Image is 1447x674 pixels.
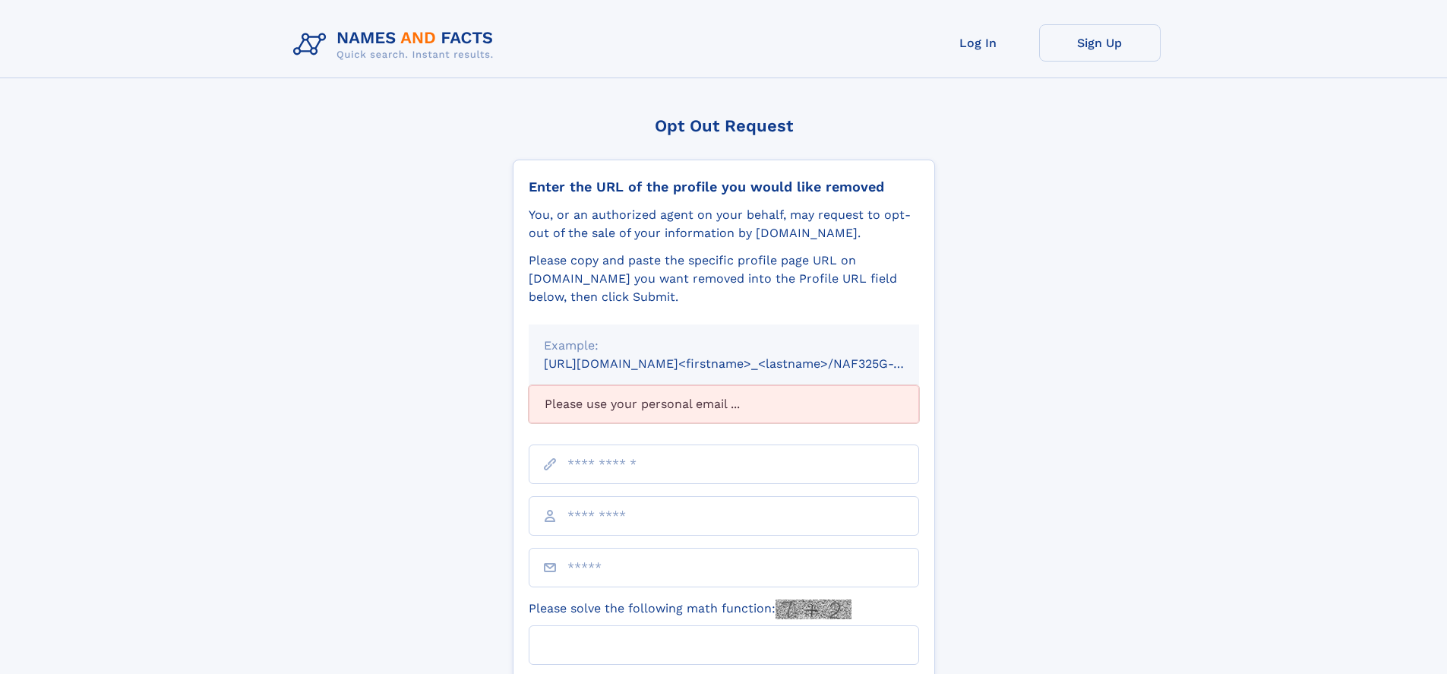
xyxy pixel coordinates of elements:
a: Sign Up [1039,24,1161,62]
label: Please solve the following math function: [529,600,851,619]
div: Enter the URL of the profile you would like removed [529,179,919,195]
div: Please copy and paste the specific profile page URL on [DOMAIN_NAME] you want removed into the Pr... [529,252,919,306]
div: Example: [544,337,904,355]
img: Logo Names and Facts [287,24,506,65]
small: [URL][DOMAIN_NAME]<firstname>_<lastname>/NAF325G-xxxxxxxx [544,356,948,371]
div: Opt Out Request [513,116,935,135]
a: Log In [918,24,1039,62]
div: You, or an authorized agent on your behalf, may request to opt-out of the sale of your informatio... [529,206,919,242]
div: Please use your personal email ... [529,385,919,423]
